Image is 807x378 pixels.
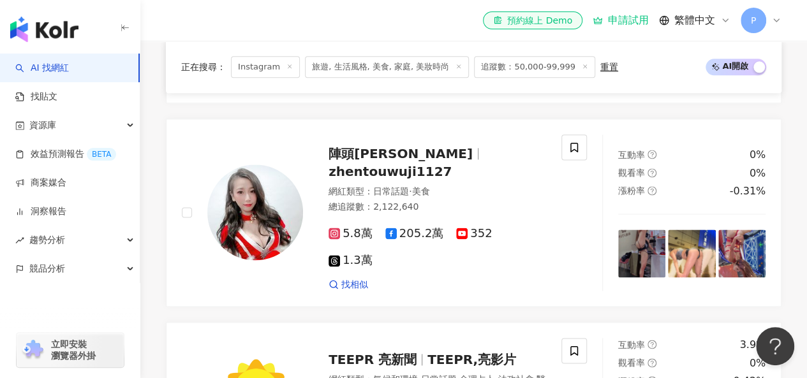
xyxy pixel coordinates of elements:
span: 陣頭[PERSON_NAME] [329,146,473,161]
span: 立即安裝 瀏覽器外掛 [51,338,96,361]
span: 繁體中文 [674,13,715,27]
img: post-image [668,229,715,277]
div: 預約線上 Demo [493,14,572,27]
span: Instagram [231,56,300,78]
img: logo [10,17,78,42]
span: 日常話題 [373,186,409,196]
span: 漲粉率 [618,185,645,196]
span: 互動率 [618,150,645,160]
span: 205.2萬 [385,227,444,240]
img: KOL Avatar [207,164,303,260]
span: 追蹤數：50,000-99,999 [474,56,595,78]
div: 0% [750,166,766,180]
span: question-circle [648,358,656,367]
span: 旅遊, 生活風格, 美食, 家庭, 美妝時尚 [305,56,469,78]
span: 美食 [411,186,429,196]
span: 5.8萬 [329,227,373,240]
div: 重置 [600,62,618,72]
a: 洞察報告 [15,205,66,218]
img: chrome extension [20,340,45,360]
span: 觀看率 [618,358,645,368]
span: TEEPR,亮影片 [427,352,516,367]
span: · [409,186,411,196]
span: zhentouwuji1127 [329,164,452,179]
iframe: Help Scout Beacon - Open [756,327,794,365]
span: 競品分析 [29,254,65,283]
a: 找貼文 [15,91,57,103]
img: post-image [618,229,665,277]
a: chrome extension立即安裝 瀏覽器外掛 [17,333,124,367]
span: 1.3萬 [329,254,373,267]
div: -0.31% [729,184,766,198]
span: question-circle [648,340,656,349]
span: question-circle [648,150,656,159]
a: KOL Avatar陣頭[PERSON_NAME]zhentouwuji1127網紅類型：日常話題·美食總追蹤數：2,122,6405.8萬205.2萬3521.3萬找相似互動率question... [166,119,781,307]
span: 找相似 [341,279,368,291]
span: 352 [456,227,492,240]
span: question-circle [648,168,656,177]
div: 0% [750,148,766,162]
div: 網紅類型 ： [329,185,546,198]
img: post-image [718,229,766,277]
div: 3.9% [739,338,766,352]
div: 0% [750,356,766,370]
span: question-circle [648,186,656,195]
div: 總追蹤數 ： 2,122,640 [329,201,546,214]
a: searchAI 找網紅 [15,62,69,75]
span: rise [15,236,24,245]
a: 申請試用 [593,14,649,27]
span: P [751,13,756,27]
span: 觀看率 [618,168,645,178]
a: 找相似 [329,279,368,291]
span: TEEPR 亮新聞 [329,352,417,367]
span: 趨勢分析 [29,226,65,254]
span: 資源庫 [29,111,56,140]
span: 正在搜尋 ： [181,62,226,72]
a: 商案媒合 [15,177,66,189]
a: 預約線上 Demo [483,11,582,29]
span: 互動率 [618,340,645,350]
a: 效益預測報告BETA [15,148,116,161]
